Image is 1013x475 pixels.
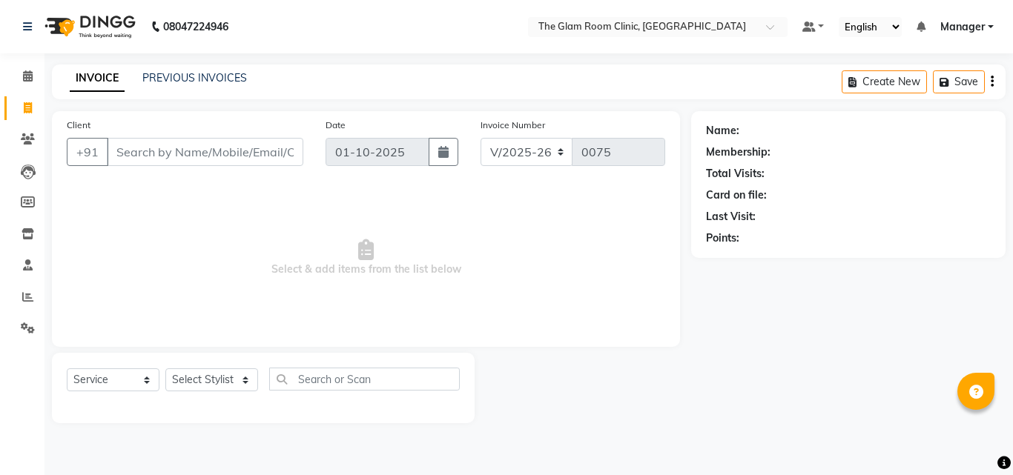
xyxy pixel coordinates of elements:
span: Select & add items from the list below [67,184,665,332]
a: PREVIOUS INVOICES [142,71,247,84]
label: Date [326,119,346,132]
button: +91 [67,138,108,166]
div: Name: [706,123,739,139]
div: Last Visit: [706,209,756,225]
img: logo [38,6,139,47]
label: Client [67,119,90,132]
a: INVOICE [70,65,125,92]
input: Search or Scan [269,368,460,391]
span: Manager [940,19,985,35]
label: Invoice Number [481,119,545,132]
div: Membership: [706,145,771,160]
div: Points: [706,230,739,246]
b: 08047224946 [163,6,228,47]
button: Create New [842,70,927,93]
div: Card on file: [706,187,767,203]
button: Save [933,70,985,93]
div: Total Visits: [706,166,765,182]
input: Search by Name/Mobile/Email/Code [107,138,303,166]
